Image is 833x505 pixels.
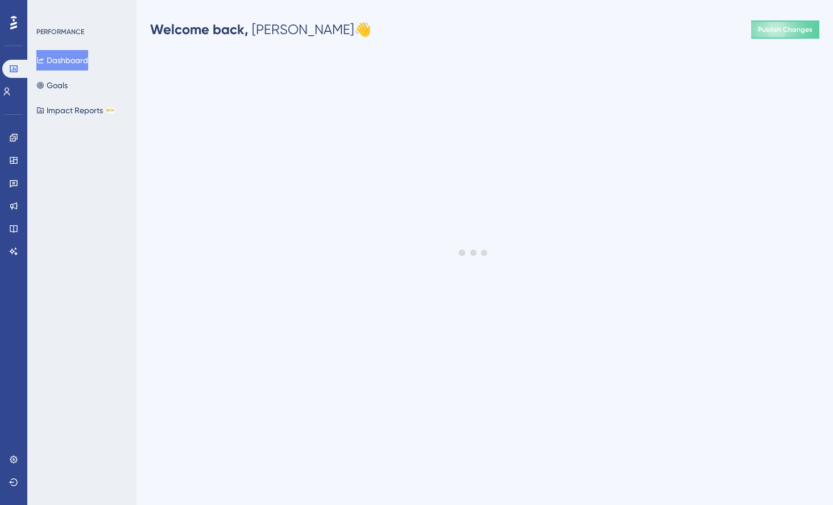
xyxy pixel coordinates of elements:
[105,107,115,113] div: BETA
[150,21,248,38] span: Welcome back,
[36,75,68,96] button: Goals
[36,50,88,71] button: Dashboard
[150,20,371,39] div: [PERSON_NAME] 👋
[758,25,813,34] span: Publish Changes
[751,20,819,39] button: Publish Changes
[36,100,115,121] button: Impact ReportsBETA
[36,27,84,36] div: PERFORMANCE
